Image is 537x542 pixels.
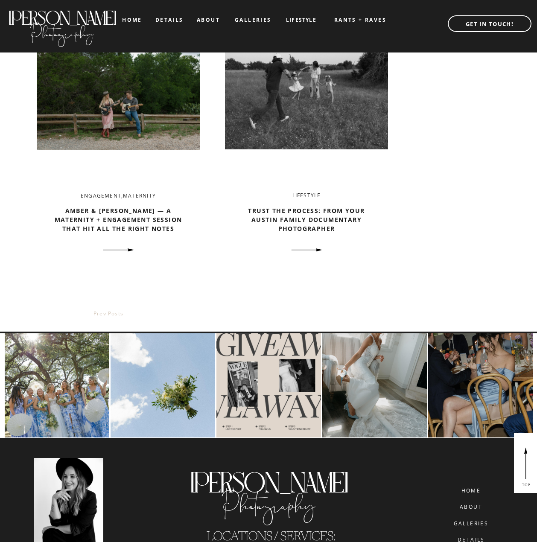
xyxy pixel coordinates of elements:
[123,192,156,199] a: Maternity
[287,243,326,257] a: Trust the Process: From your Austin Family Documentary Photographer
[81,192,121,199] a: Engagement
[93,310,123,317] a: prev posts
[466,20,514,28] b: GET IN TOUCH!
[235,17,270,23] a: galleries
[216,333,321,438] img: image shared on Sun Sep 21 2025 | CLOSED ✨ GIVEAWAY TIME ✨ To kick off my mini shoots launching n...
[280,17,323,23] a: LIFESTYLE
[456,488,486,493] a: home
[78,193,159,199] h3: ,
[322,333,427,438] img: video shared on Tue Sep 09 2025 | Candid moments happen all the time—but a little gentle guidance...
[448,521,494,527] a: galleries
[37,9,200,181] a: Amber & Zack — A Maternity + Engagement Session That Hit All the Right Notes
[99,243,137,257] a: Amber & Zack — A Maternity + Engagement Session That Hit All the Right Notes
[292,192,321,199] a: Lifestyle
[111,333,215,438] img: image shared on Fri Sep 26 2025 | “I don’t care if Monday’s blue Tuesday’s grey and Wednesday too...
[447,537,495,542] a: details
[155,17,184,22] a: details
[214,480,324,508] a: Photography
[197,17,219,23] a: about
[326,17,394,23] a: RANTS + RAVES
[122,17,142,23] a: home
[172,466,365,480] a: [PERSON_NAME]
[428,333,533,438] img: carousel album shared on Thu Aug 28 2025 | When the bridal party gets iced by the bride and groom...
[455,504,487,510] a: about
[55,207,182,233] a: Amber & [PERSON_NAME] — A Maternity + Engagement Session That Hit All the Right Notes
[5,333,109,438] img: carousel album shared on Thu Oct 02 2025 | A moment for the bride and her girls and these beautif...
[7,17,117,45] a: Photography
[7,7,117,21] a: [PERSON_NAME]
[248,207,365,233] a: Trust the Process: From your Austin Family Documentary Photographer
[225,9,388,181] a: Trust the Process: From your Austin Family Documentary Photographer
